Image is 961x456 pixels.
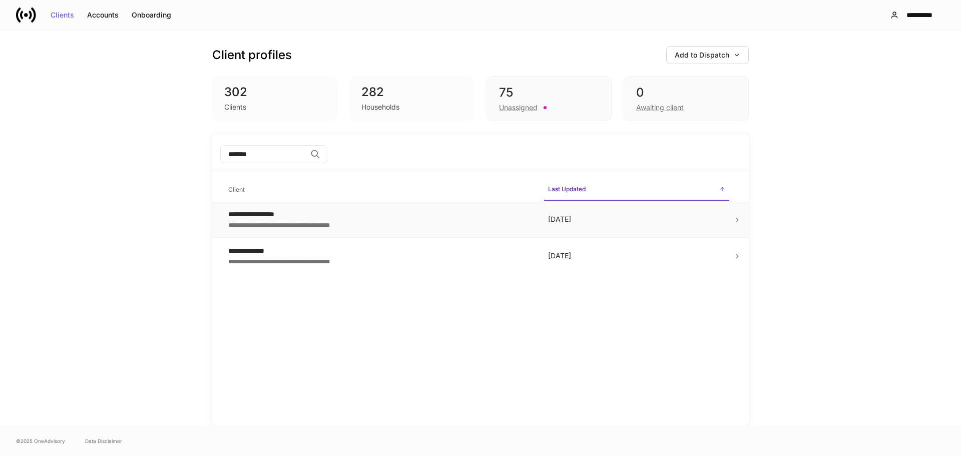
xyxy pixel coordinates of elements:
[81,7,125,23] button: Accounts
[85,437,122,445] a: Data Disclaimer
[44,7,81,23] button: Clients
[361,102,399,112] div: Households
[125,7,178,23] button: Onboarding
[224,180,536,200] span: Client
[224,84,325,100] div: 302
[212,47,292,63] h3: Client profiles
[16,437,65,445] span: © 2025 OneAdvisory
[224,102,246,112] div: Clients
[624,76,749,121] div: 0Awaiting client
[548,251,725,261] p: [DATE]
[636,103,684,113] div: Awaiting client
[487,76,612,121] div: 75Unassigned
[666,46,749,64] button: Add to Dispatch
[636,85,736,101] div: 0
[499,85,599,101] div: 75
[544,179,729,201] span: Last Updated
[548,184,586,194] h6: Last Updated
[548,214,725,224] p: [DATE]
[87,12,119,19] div: Accounts
[51,12,74,19] div: Clients
[132,12,171,19] div: Onboarding
[675,52,740,59] div: Add to Dispatch
[361,84,462,100] div: 282
[228,185,245,194] h6: Client
[499,103,538,113] div: Unassigned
